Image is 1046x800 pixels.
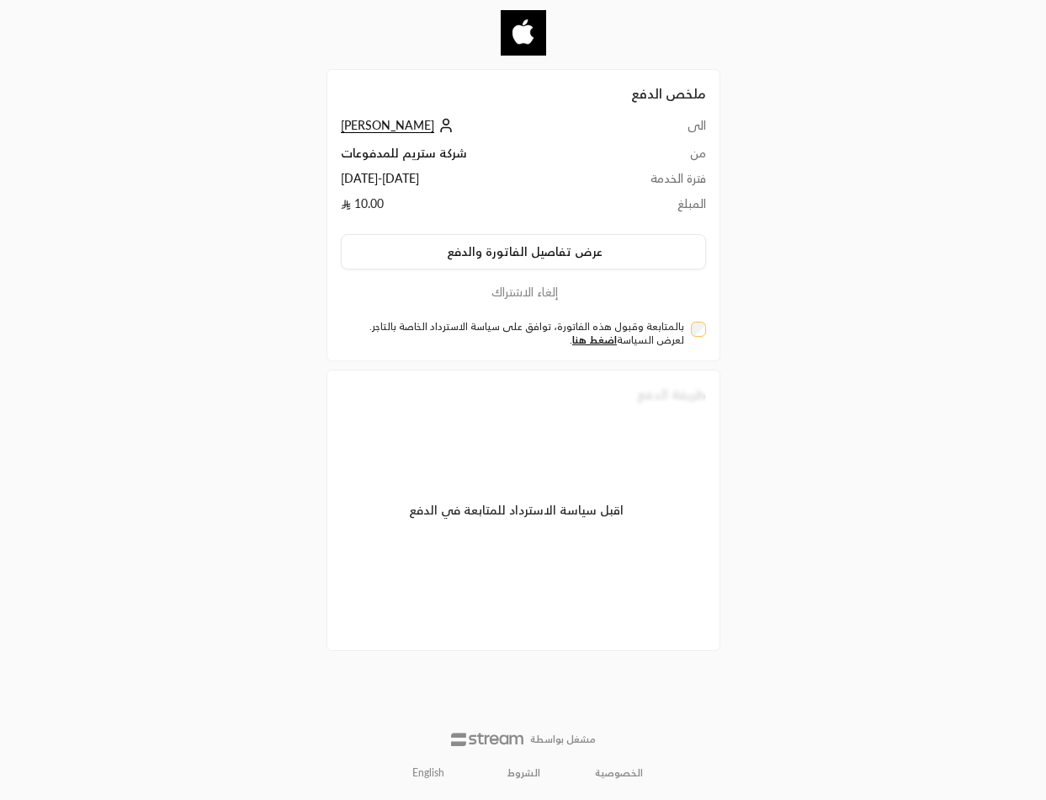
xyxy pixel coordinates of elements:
[341,118,434,133] span: [PERSON_NAME]
[594,170,706,195] td: فترة الخدمة
[501,10,546,56] img: Company Logo
[594,145,706,170] td: من
[341,170,594,195] td: [DATE] - [DATE]
[341,283,706,301] button: إلغاء الاشتراك
[341,145,594,170] td: شركة ستريم للمدفوعات
[341,83,706,104] h2: ملخص الدفع
[341,234,706,269] button: عرض تفاصيل الفاتورة والدفع
[409,502,624,519] span: اقبل سياسة الاسترداد للمتابعة في الدفع
[595,766,643,780] a: الخصوصية
[341,118,458,132] a: [PERSON_NAME]
[594,195,706,221] td: المبلغ
[507,766,540,780] a: الشروط
[572,333,617,346] a: اضغط هنا
[348,320,684,347] label: بالمتابعة وقبول هذه الفاتورة، توافق على سياسة الاسترداد الخاصة بالتاجر. لعرض السياسة .
[341,195,594,221] td: 10.00
[403,760,454,787] a: English
[594,117,706,145] td: الى
[530,733,596,746] p: مشغل بواسطة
